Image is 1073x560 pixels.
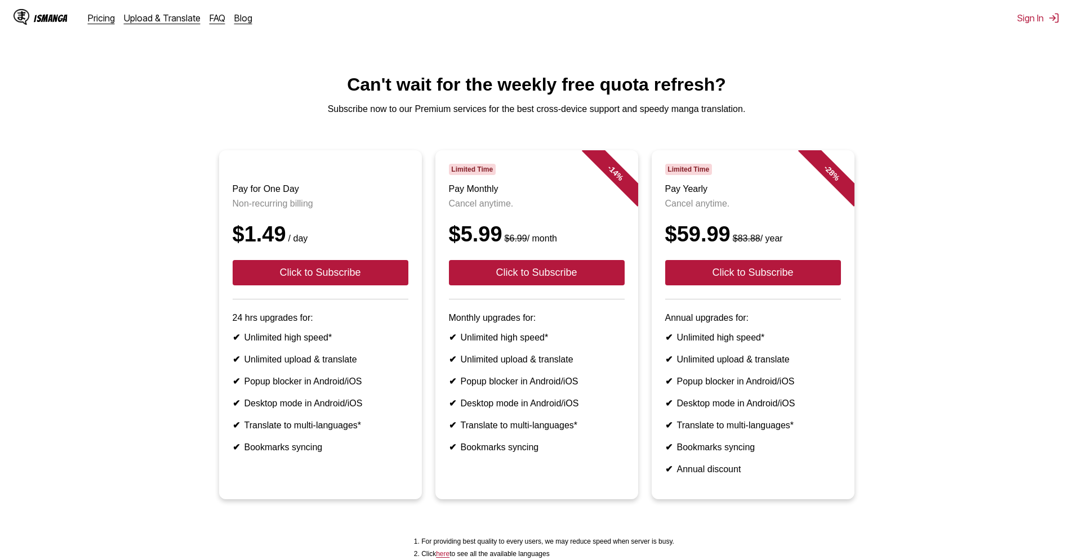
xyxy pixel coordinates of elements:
[449,354,625,365] li: Unlimited upload & translate
[449,199,625,209] p: Cancel anytime.
[733,234,760,243] s: $83.88
[449,184,625,194] h3: Pay Monthly
[449,355,456,364] b: ✔
[665,377,673,386] b: ✔
[233,442,408,453] li: Bookmarks syncing
[449,442,625,453] li: Bookmarks syncing
[665,260,841,285] button: Click to Subscribe
[665,398,673,408] b: ✔
[665,355,673,364] b: ✔
[233,398,408,409] li: Desktop mode in Android/iOS
[233,420,408,431] li: Translate to multi-languages*
[449,333,456,342] b: ✔
[449,420,625,431] li: Translate to multi-languages*
[665,420,673,430] b: ✔
[449,313,625,323] p: Monthly upgrades for:
[233,377,240,386] b: ✔
[421,550,674,558] li: Click to see all the available languages
[449,442,456,452] b: ✔
[233,354,408,365] li: Unlimited upload & translate
[233,332,408,343] li: Unlimited high speed*
[449,332,625,343] li: Unlimited high speed*
[449,398,456,408] b: ✔
[233,199,408,209] p: Non-recurring billing
[1048,12,1059,24] img: Sign out
[233,260,408,285] button: Click to Subscribe
[665,333,673,342] b: ✔
[234,12,252,24] a: Blog
[665,313,841,323] p: Annual upgrades for:
[233,333,240,342] b: ✔
[665,199,841,209] p: Cancel anytime.
[1017,12,1059,24] button: Sign In
[502,234,557,243] small: / month
[124,12,201,24] a: Upload & Translate
[34,13,68,24] div: IsManga
[665,354,841,365] li: Unlimited upload & translate
[233,420,240,430] b: ✔
[731,234,783,243] small: / year
[286,234,308,243] small: / day
[665,376,841,387] li: Popup blocker in Android/iOS
[505,234,527,243] s: $6.99
[581,139,649,207] div: - 14 %
[665,184,841,194] h3: Pay Yearly
[421,537,674,545] li: For providing best quality to every users, we may reduce speed when server is busy.
[88,12,115,24] a: Pricing
[449,260,625,285] button: Click to Subscribe
[449,376,625,387] li: Popup blocker in Android/iOS
[233,355,240,364] b: ✔
[210,12,225,24] a: FAQ
[449,222,625,247] div: $5.99
[233,376,408,387] li: Popup blocker in Android/iOS
[665,464,673,474] b: ✔
[665,398,841,409] li: Desktop mode in Android/iOS
[14,9,29,25] img: IsManga Logo
[436,550,449,558] a: Available languages
[449,398,625,409] li: Desktop mode in Android/iOS
[233,442,240,452] b: ✔
[665,442,841,453] li: Bookmarks syncing
[665,464,841,474] li: Annual discount
[14,9,88,27] a: IsManga LogoIsManga
[665,222,841,247] div: $59.99
[665,442,673,452] b: ✔
[665,164,712,175] span: Limited Time
[9,74,1064,95] h1: Can't wait for the weekly free quota refresh?
[449,420,456,430] b: ✔
[233,222,408,247] div: $1.49
[233,398,240,408] b: ✔
[449,164,496,175] span: Limited Time
[798,139,865,207] div: - 28 %
[233,184,408,194] h3: Pay for One Day
[449,377,456,386] b: ✔
[9,104,1064,114] p: Subscribe now to our Premium services for the best cross-device support and speedy manga translat...
[665,420,841,431] li: Translate to multi-languages*
[233,313,408,323] p: 24 hrs upgrades for:
[665,332,841,343] li: Unlimited high speed*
